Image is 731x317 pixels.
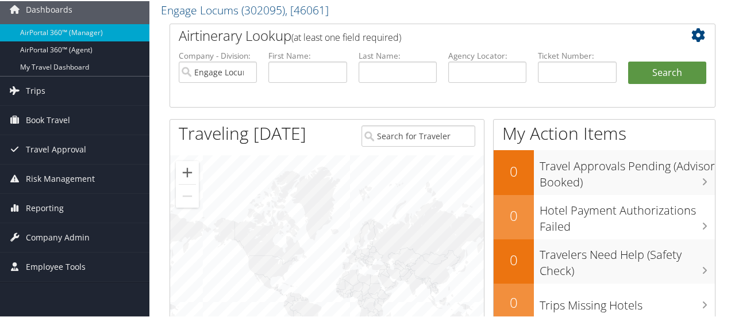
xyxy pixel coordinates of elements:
[540,240,715,278] h3: Travelers Need Help (Safety Check)
[179,25,661,44] h2: Airtinerary Lookup
[26,75,45,104] span: Trips
[26,251,86,280] span: Employee Tools
[538,49,616,60] label: Ticket Number:
[291,30,401,43] span: (at least one field required)
[494,205,534,224] h2: 0
[268,49,347,60] label: First Name:
[359,49,437,60] label: Last Name:
[494,238,715,282] a: 0Travelers Need Help (Safety Check)
[285,1,329,17] span: , [ 46061 ]
[179,49,257,60] label: Company - Division:
[494,292,534,311] h2: 0
[448,49,526,60] label: Agency Locator:
[628,60,706,83] button: Search
[494,161,534,180] h2: 0
[540,196,715,234] h3: Hotel Payment Authorizations Failed
[540,151,715,189] h3: Travel Approvals Pending (Advisor Booked)
[26,193,64,221] span: Reporting
[176,184,199,207] button: Zoom out
[241,1,285,17] span: ( 302095 )
[494,149,715,193] a: 0Travel Approvals Pending (Advisor Booked)
[26,163,95,192] span: Risk Management
[494,120,715,144] h1: My Action Items
[161,1,329,17] a: Engage Locums
[26,105,70,133] span: Book Travel
[179,120,306,144] h1: Traveling [DATE]
[494,194,715,238] a: 0Hotel Payment Authorizations Failed
[176,160,199,183] button: Zoom in
[540,291,715,312] h3: Trips Missing Hotels
[494,249,534,269] h2: 0
[26,222,90,251] span: Company Admin
[361,124,475,146] input: Search for Traveler
[26,134,86,163] span: Travel Approval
